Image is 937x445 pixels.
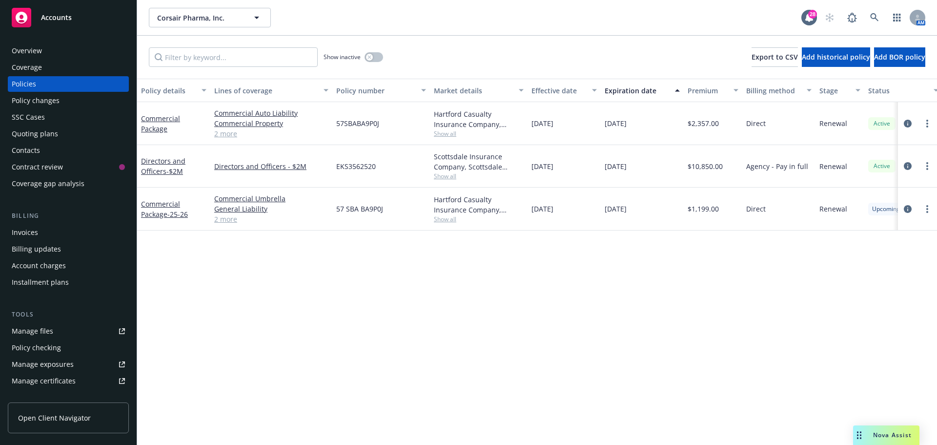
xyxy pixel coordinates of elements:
button: Nova Assist [853,425,919,445]
div: Coverage gap analysis [12,176,84,191]
span: Accounts [41,14,72,21]
a: Manage certificates [8,373,129,389]
span: Renewal [819,161,847,171]
a: Search [865,8,884,27]
a: more [921,118,933,129]
div: Policy changes [12,93,60,108]
span: [DATE] [605,161,627,171]
button: Stage [815,79,864,102]
button: Corsair Pharma, Inc. [149,8,271,27]
button: Export to CSV [752,47,798,67]
a: more [921,160,933,172]
span: Direct [746,204,766,214]
span: Direct [746,118,766,128]
div: Policy details [141,85,196,96]
span: EKS3562520 [336,161,376,171]
button: Market details [430,79,528,102]
a: Invoices [8,225,129,240]
div: Drag to move [853,425,865,445]
button: Policy number [332,79,430,102]
div: Stage [819,85,850,96]
a: Report a Bug [842,8,862,27]
div: Manage files [12,323,53,339]
span: - 25-26 [167,210,188,219]
button: Add historical policy [802,47,870,67]
a: Contacts [8,143,129,158]
span: Renewal [819,204,847,214]
a: Manage claims [8,390,129,405]
div: Policy number [336,85,415,96]
a: Account charges [8,258,129,274]
div: Manage exposures [12,357,74,372]
div: Expiration date [605,85,669,96]
a: Quoting plans [8,126,129,142]
span: Export to CSV [752,52,798,62]
div: Hartford Casualty Insurance Company, Hartford Insurance Group [434,194,524,215]
span: Add historical policy [802,52,870,62]
span: [DATE] [531,204,553,214]
div: Billing method [746,85,801,96]
button: Add BOR policy [874,47,925,67]
a: circleInformation [902,160,914,172]
a: Manage exposures [8,357,129,372]
a: Overview [8,43,129,59]
span: Nova Assist [873,431,912,439]
a: Commercial Package [141,114,180,133]
span: Show all [434,172,524,180]
button: Premium [684,79,742,102]
div: Manage claims [12,390,61,405]
div: Scottsdale Insurance Company, Scottsdale Insurance Company (Nationwide), E-Risk Services, RT Spec... [434,151,524,172]
div: Manage certificates [12,373,76,389]
span: Agency - Pay in full [746,161,808,171]
span: [DATE] [531,161,553,171]
span: $2,357.00 [688,118,719,128]
a: Accounts [8,4,129,31]
a: Installment plans [8,275,129,290]
span: [DATE] [605,204,627,214]
div: Account charges [12,258,66,274]
a: 2 more [214,214,328,224]
span: Show all [434,129,524,138]
div: Contacts [12,143,40,158]
span: Active [872,119,892,128]
a: Billing updates [8,241,129,257]
a: 2 more [214,128,328,139]
a: Coverage gap analysis [8,176,129,191]
div: SSC Cases [12,109,45,125]
div: Overview [12,43,42,59]
a: Coverage [8,60,129,75]
div: Premium [688,85,728,96]
a: Commercial Umbrella [214,193,328,204]
span: [DATE] [531,118,553,128]
div: Tools [8,310,129,319]
span: Active [872,162,892,170]
a: Manage files [8,323,129,339]
input: Filter by keyword... [149,47,318,67]
a: Directors and Officers [141,156,185,176]
a: circleInformation [902,203,914,215]
a: Policy checking [8,340,129,356]
a: circleInformation [902,118,914,129]
div: Lines of coverage [214,85,318,96]
button: Effective date [528,79,601,102]
a: Commercial Package [141,199,188,219]
div: 28 [808,10,817,19]
a: Policies [8,76,129,92]
button: Expiration date [601,79,684,102]
div: Hartford Casualty Insurance Company, Hartford Insurance Group [434,109,524,129]
div: Policy checking [12,340,61,356]
span: Show inactive [324,53,361,61]
span: $1,199.00 [688,204,719,214]
button: Policy details [137,79,210,102]
div: Status [868,85,928,96]
span: Show all [434,215,524,223]
a: Policy changes [8,93,129,108]
span: - $2M [166,167,183,176]
button: Billing method [742,79,815,102]
span: [DATE] [605,118,627,128]
div: Market details [434,85,513,96]
a: Commercial Auto Liability [214,108,328,118]
a: SSC Cases [8,109,129,125]
div: Contract review [12,159,63,175]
